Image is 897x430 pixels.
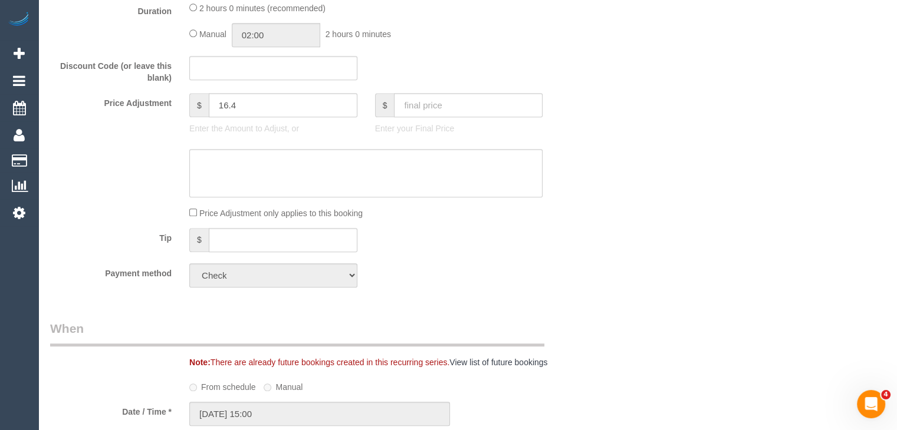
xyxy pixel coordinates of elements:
[375,123,543,134] p: Enter your Final Price
[189,93,209,117] span: $
[189,377,256,393] label: From schedule
[41,56,180,84] label: Discount Code (or leave this blank)
[41,1,180,17] label: Duration
[189,123,357,134] p: Enter the Amount to Adjust, or
[449,358,547,367] a: View list of future bookings
[199,209,363,218] span: Price Adjustment only applies to this booking
[180,356,598,368] div: There are already future bookings created in this recurring series.
[264,377,303,393] label: Manual
[326,29,391,39] span: 2 hours 0 minutes
[199,29,226,39] span: Manual
[857,390,885,418] iframe: Intercom live chat
[264,383,271,391] input: Manual
[375,93,395,117] span: $
[189,402,450,426] input: DD/MM/YYYY HH:MM
[394,93,543,117] input: final price
[189,358,211,367] strong: Note:
[7,12,31,28] img: Automaid Logo
[50,320,544,346] legend: When
[189,383,197,391] input: From schedule
[189,228,209,252] span: $
[41,93,180,109] label: Price Adjustment
[881,390,891,399] span: 4
[41,263,180,279] label: Payment method
[41,228,180,244] label: Tip
[41,402,180,418] label: Date / Time *
[199,4,326,13] span: 2 hours 0 minutes (recommended)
